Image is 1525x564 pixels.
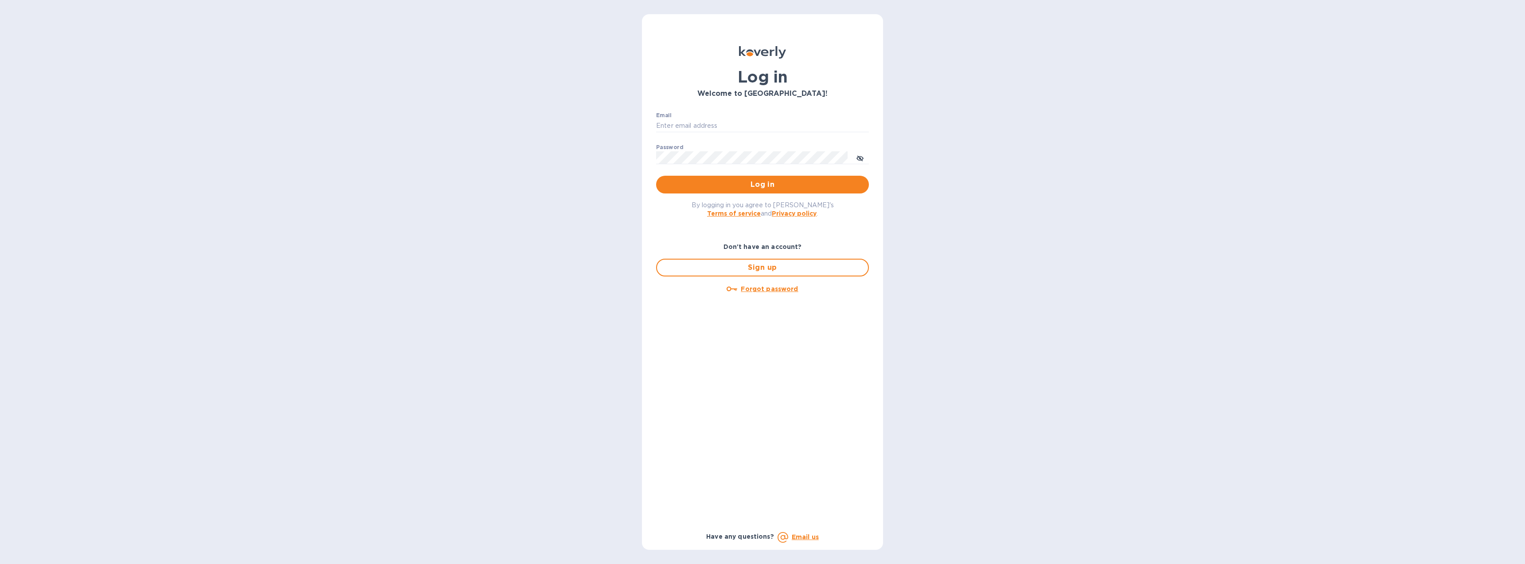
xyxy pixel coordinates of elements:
span: Sign up [664,262,861,273]
button: Sign up [656,259,869,276]
h1: Log in [656,67,869,86]
span: By logging in you agree to [PERSON_NAME]'s and . [692,201,834,217]
a: Terms of service [707,210,761,217]
span: Log in [663,179,862,190]
a: Email us [792,533,819,540]
b: Don't have an account? [723,243,802,250]
u: Forgot password [741,285,798,292]
label: Email [656,113,672,118]
label: Password [656,145,683,150]
input: Enter email address [656,119,869,133]
h3: Welcome to [GEOGRAPHIC_DATA]! [656,90,869,98]
b: Have any questions? [706,533,774,540]
button: Log in [656,176,869,193]
button: toggle password visibility [851,149,869,166]
img: Koverly [739,46,786,59]
a: Privacy policy [772,210,817,217]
